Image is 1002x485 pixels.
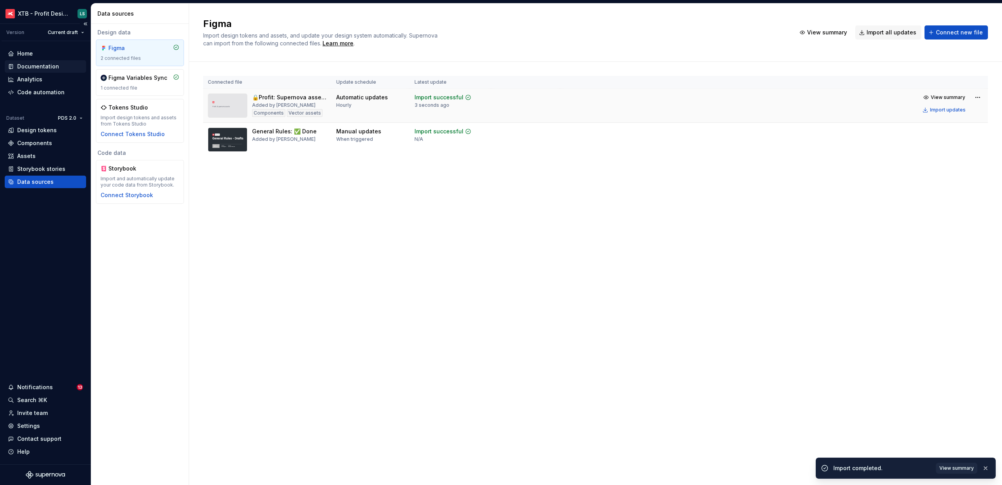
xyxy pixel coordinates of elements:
div: Manual updates [336,128,381,135]
button: Import updates [920,104,969,115]
div: Automatic updates [336,93,388,101]
div: 2 connected files [101,55,179,61]
div: Storybook [108,165,146,172]
div: Contact support [17,435,61,443]
div: Components [252,109,285,117]
div: N/A [414,136,423,142]
div: Notifications [17,383,53,391]
a: Home [5,47,86,60]
a: Assets [5,150,86,162]
button: Connect Storybook [101,191,153,199]
div: Added by [PERSON_NAME] [252,102,315,108]
span: PDS 2.0 [58,115,76,121]
button: Connect Tokens Studio [101,130,165,138]
button: Current draft [44,27,88,38]
a: Invite team [5,407,86,419]
span: . [321,41,355,47]
span: Current draft [48,29,78,36]
h2: Figma [203,18,786,30]
a: Storybook stories [5,163,86,175]
div: Design data [96,29,184,36]
span: Connect new file [936,29,983,36]
div: When triggered [336,136,373,142]
a: Components [5,137,86,149]
th: Update schedule [332,76,410,89]
div: Import successful [414,93,463,101]
div: General Rules: ✅ Done [252,128,317,135]
div: Invite team [17,409,48,417]
div: Dataset [6,115,24,121]
div: Figma [108,44,146,52]
div: Help [17,448,30,456]
div: Added by [PERSON_NAME] [252,136,315,142]
div: Settings [17,422,40,430]
div: 🔒Profit: Supernova assets 2.0 [252,93,327,101]
div: Import successful [414,128,463,135]
div: Code data [96,149,184,157]
button: View summary [796,25,852,40]
span: Import all updates [867,29,916,36]
div: Import completed. [833,464,931,472]
button: Contact support [5,433,86,445]
a: Data sources [5,176,86,188]
span: View summary [931,94,965,101]
div: Search ⌘K [17,396,47,404]
button: Collapse sidebar [80,18,91,29]
div: Analytics [17,75,42,83]
div: Hourly [336,102,351,108]
span: View summary [939,465,974,471]
a: StorybookImport and automatically update your code data from Storybook.Connect Storybook [96,160,184,204]
a: Tokens StudioImport design tokens and assets from Tokens StudioConnect Tokens Studio [96,99,184,143]
div: XTB - Profit Design System [18,10,68,18]
a: Documentation [5,60,86,73]
div: Documentation [17,63,59,70]
button: XTB - Profit Design SystemLS [2,5,89,22]
a: Settings [5,420,86,432]
th: Latest update [410,76,491,89]
div: Storybook stories [17,165,65,173]
svg: Supernova Logo [26,471,65,479]
button: Connect new file [925,25,988,40]
button: Import all updates [855,25,921,40]
button: Help [5,445,86,458]
div: Assets [17,152,36,160]
div: Code automation [17,88,65,96]
button: Search ⌘K [5,394,86,406]
div: Vector assets [287,109,323,117]
button: Notifications13 [5,381,86,393]
div: Figma Variables Sync [108,74,167,82]
a: Figma Variables Sync1 connected file [96,69,184,96]
div: Components [17,139,52,147]
a: Design tokens [5,124,86,137]
div: 1 connected file [101,85,179,91]
div: Data sources [97,10,186,18]
span: View summary [807,29,847,36]
a: Figma2 connected files [96,40,184,66]
span: 13 [77,384,83,390]
span: Import design tokens and assets, and update your design system automatically. Supernova can impor... [203,32,439,47]
img: 69bde2f7-25a0-4577-ad58-aa8b0b39a544.png [5,9,15,18]
a: Learn more [323,40,353,47]
div: Import updates [930,107,966,113]
div: Version [6,29,24,36]
th: Connected file [203,76,332,89]
button: View summary [920,92,969,103]
div: Import design tokens and assets from Tokens Studio [101,115,179,127]
a: Code automation [5,86,86,99]
div: Data sources [17,178,54,186]
button: PDS 2.0 [54,113,86,124]
button: View summary [936,463,977,474]
div: Home [17,50,33,57]
div: LS [80,11,85,17]
div: Design tokens [17,126,57,134]
div: Tokens Studio [108,104,148,111]
div: 3 seconds ago [414,102,449,108]
a: Analytics [5,73,86,86]
div: Import and automatically update your code data from Storybook. [101,176,179,188]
